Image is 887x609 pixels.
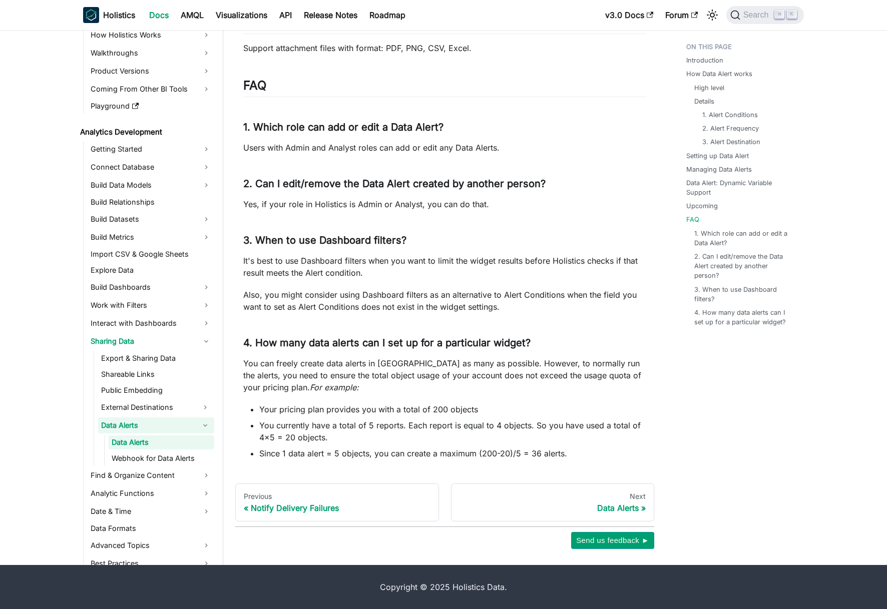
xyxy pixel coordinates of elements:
[310,382,359,392] em: For example:
[83,7,99,23] img: Holistics
[88,81,214,97] a: Coming From Other BI Tools
[694,229,794,248] a: 1. Which role can add or edit a Data Alert?
[88,555,214,571] a: Best Practices
[243,178,646,190] h3: 2. Can I edit/remove the Data Alert created by another person?
[88,211,214,227] a: Build Datasets
[109,451,214,465] a: Webhook for Data Alerts
[686,56,723,65] a: Introduction
[88,485,214,501] a: Analytic Functions
[298,7,363,23] a: Release Notes
[659,7,704,23] a: Forum
[98,399,196,415] a: External Destinations
[88,537,214,553] a: Advanced Topics
[259,403,646,415] li: Your pricing plan provides you with a total of 200 objects
[88,315,214,331] a: Interact with Dashboards
[243,78,646,97] h2: FAQ
[98,417,196,433] a: Data Alerts
[196,417,214,433] button: Collapse sidebar category 'Data Alerts'
[686,69,752,79] a: How Data Alert works
[243,357,646,393] p: You can freely create data alerts in [GEOGRAPHIC_DATA] as many as possible. However, to normally ...
[363,7,411,23] a: Roadmap
[98,367,214,381] a: Shareable Links
[98,351,214,365] a: Export & Sharing Data
[243,337,646,349] h3: 4. How many data alerts can I set up for a particular widget?
[88,63,214,79] a: Product Versions
[125,581,762,593] div: Copyright © 2025 Holistics Data.
[88,99,214,113] a: Playground
[88,503,214,519] a: Date & Time
[740,11,775,20] span: Search
[235,483,654,521] nav: Docs pages
[77,125,214,139] a: Analytics Development
[88,521,214,535] a: Data Formats
[88,229,214,245] a: Build Metrics
[175,7,210,23] a: AMQL
[98,383,214,397] a: Public Embedding
[88,263,214,277] a: Explore Data
[702,110,758,120] a: 1. Alert Conditions
[88,247,214,261] a: Import CSV & Google Sheets
[88,45,214,61] a: Walkthroughs
[694,252,794,281] a: 2. Can I edit/remove the Data Alert created by another person?
[243,121,646,134] h3: 1. Which role can add or edit a Data Alert?
[702,124,759,133] a: 2. Alert Frequency
[109,435,214,449] a: Data Alerts
[702,137,760,147] a: 3. Alert Destination
[244,503,430,513] div: Notify Delivery Failures
[686,201,718,211] a: Upcoming
[88,195,214,209] a: Build Relationships
[460,503,646,513] div: Data Alerts
[704,7,720,23] button: Switch between dark and light mode (currently light mode)
[88,333,214,349] a: Sharing Data
[686,215,699,224] a: FAQ
[694,97,714,106] a: Details
[88,159,214,175] a: Connect Database
[243,142,646,154] p: Users with Admin and Analyst roles can add or edit any Data Alerts.
[243,255,646,279] p: It's best to use Dashboard filters when you want to limit the widget results before Holistics che...
[88,177,214,193] a: Build Data Models
[243,42,646,54] p: Support attachment files with format: PDF, PNG, CSV, Excel.
[694,83,724,93] a: High level
[88,141,214,157] a: Getting Started
[244,492,430,501] div: Previous
[196,399,214,415] button: Expand sidebar category 'External Destinations'
[103,9,135,21] b: Holistics
[571,532,654,549] button: Send us feedback ►
[774,10,784,19] kbd: ⌘
[694,308,794,327] a: 4. How many data alerts can I set up for a particular widget?
[259,447,646,459] li: Since 1 data alert = 5 objects, you can create a maximum (200-20)/5 = 36 alerts.
[686,178,798,197] a: Data Alert: Dynamic Variable Support
[599,7,659,23] a: v3.0 Docs
[143,7,175,23] a: Docs
[787,10,797,19] kbd: K
[88,297,214,313] a: Work with Filters
[686,165,752,174] a: Managing Data Alerts
[451,483,655,521] a: NextData Alerts
[210,7,273,23] a: Visualizations
[235,483,439,521] a: PreviousNotify Delivery Failures
[576,534,649,547] span: Send us feedback ►
[243,234,646,247] h3: 3. When to use Dashboard filters?
[88,27,214,43] a: How Holistics Works
[88,467,214,483] a: Find & Organize Content
[243,198,646,210] p: Yes, if your role in Holistics is Admin or Analyst, you can do that.
[726,6,804,24] button: Search (Command+K)
[243,289,646,313] p: Also, you might consider using Dashboard filters as an alternative to Alert Conditions when the f...
[88,279,214,295] a: Build Dashboards
[259,419,646,443] li: You currently have a total of 5 reports. Each report is equal to 4 objects. So you have used a to...
[694,285,794,304] a: 3. When to use Dashboard filters?
[273,7,298,23] a: API
[460,492,646,501] div: Next
[83,7,135,23] a: HolisticsHolistics
[686,151,749,161] a: Setting up Data Alert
